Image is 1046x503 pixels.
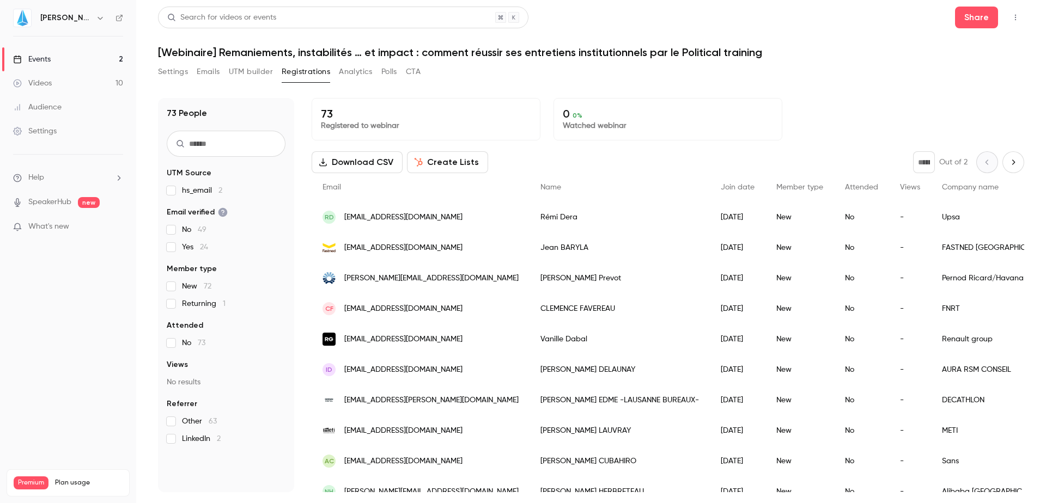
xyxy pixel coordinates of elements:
span: Member type [776,183,823,191]
button: Create Lists [407,151,488,173]
div: No [834,324,889,354]
div: - [889,263,931,293]
div: New [765,354,834,385]
div: - [889,324,931,354]
span: [PERSON_NAME][EMAIL_ADDRESS][DOMAIN_NAME] [344,273,519,284]
p: 0 [563,107,773,120]
div: [PERSON_NAME] CUBAHIRO [530,446,710,476]
span: ID [326,365,332,375]
span: Help [28,172,44,183]
div: No [834,385,889,415]
span: hs_email [182,185,222,196]
span: 2 [217,435,221,443]
p: Registered to webinar [321,120,531,131]
div: No [834,293,889,324]
span: No [182,224,206,235]
span: Other [182,416,217,427]
div: Settings [13,126,57,137]
div: CLEMENCE FAVEREAU [530,293,710,324]
span: New [182,281,211,292]
div: [DATE] [710,385,765,415]
div: Search for videos or events [167,12,276,23]
div: [DATE] [710,354,765,385]
div: - [889,385,931,415]
span: Referrer [167,398,197,409]
div: Videos [13,78,52,89]
span: 72 [204,283,211,290]
button: Settings [158,63,188,81]
span: 0 % [573,112,582,119]
span: Name [540,183,561,191]
span: 1 [223,300,226,308]
div: - [889,446,931,476]
span: Plan usage [55,479,123,487]
div: - [889,293,931,324]
span: 63 [209,418,217,425]
div: [DATE] [710,202,765,232]
div: No [834,263,889,293]
button: CTA [406,63,421,81]
button: Polls [381,63,397,81]
span: Email verified [167,207,228,218]
span: Yes [182,242,208,253]
div: New [765,232,834,263]
img: m-eti.fr [323,424,336,437]
span: Views [167,359,188,370]
div: [DATE] [710,232,765,263]
span: [EMAIL_ADDRESS][PERSON_NAME][DOMAIN_NAME] [344,395,519,406]
span: [EMAIL_ADDRESS][DOMAIN_NAME] [344,334,463,345]
div: New [765,202,834,232]
span: Attended [845,183,878,191]
span: NH [325,487,333,496]
li: help-dropdown-opener [13,172,123,183]
span: 49 [198,226,206,234]
div: [PERSON_NAME] Prevot [530,263,710,293]
div: Audience [13,102,62,113]
div: Rémi Dera [530,202,710,232]
span: LinkedIn [182,433,221,444]
a: SpeakerHub [28,197,71,208]
h6: [PERSON_NAME] [40,13,92,23]
span: No [182,338,205,348]
section: facet-groups [167,168,285,444]
img: JIN [14,9,31,27]
div: [DATE] [710,263,765,293]
span: 73 [198,339,205,347]
span: new [78,197,100,208]
div: New [765,385,834,415]
h1: 73 People [167,107,207,120]
span: [EMAIL_ADDRESS][DOMAIN_NAME] [344,364,463,376]
div: New [765,293,834,324]
span: Views [900,183,920,191]
span: AC [325,456,334,466]
span: What's new [28,221,69,232]
img: pernod-ricard.com [323,272,336,285]
span: [EMAIL_ADDRESS][DOMAIN_NAME] [344,242,463,254]
div: New [765,415,834,446]
img: decathlon.com [323,394,336,407]
h1: [Webinaire] Remaniements, instabilités … et impact : comment réussir ses entretiens institutionne... [158,46,1024,59]
div: - [889,232,931,263]
div: New [765,446,834,476]
button: Download CSV [312,151,403,173]
span: [EMAIL_ADDRESS][DOMAIN_NAME] [344,212,463,223]
div: New [765,263,834,293]
button: Emails [197,63,220,81]
div: [DATE] [710,446,765,476]
span: Attended [167,320,203,331]
span: Join date [721,183,755,191]
span: [EMAIL_ADDRESS][DOMAIN_NAME] [344,425,463,437]
div: Vanille Dabal [530,324,710,354]
img: renault.com [323,333,336,346]
div: No [834,354,889,385]
div: Events [13,54,51,65]
span: Company name [942,183,999,191]
div: [DATE] [710,415,765,446]
span: CF [325,304,333,314]
span: [EMAIL_ADDRESS][DOMAIN_NAME] [344,303,463,315]
button: Analytics [339,63,373,81]
div: [PERSON_NAME] EDME -LAUSANNE BUREAUX- [530,385,710,415]
span: RD [325,212,334,222]
button: UTM builder [229,63,273,81]
div: New [765,324,834,354]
